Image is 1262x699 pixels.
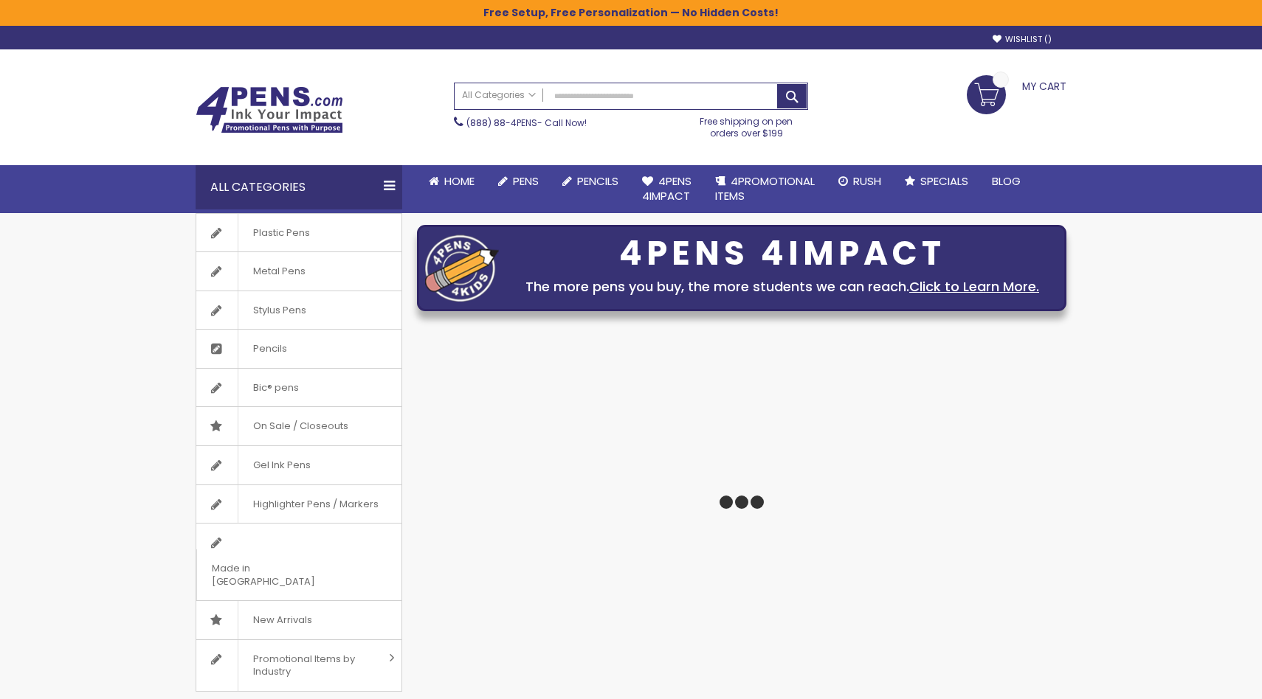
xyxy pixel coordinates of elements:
[506,238,1058,269] div: 4PENS 4IMPACT
[853,173,881,189] span: Rush
[992,173,1021,189] span: Blog
[462,89,536,101] span: All Categories
[196,291,401,330] a: Stylus Pens
[196,214,401,252] a: Plastic Pens
[417,165,486,198] a: Home
[642,173,692,204] span: 4Pens 4impact
[196,640,401,691] a: Promotional Items by Industry
[513,173,539,189] span: Pens
[196,252,401,291] a: Metal Pens
[196,86,343,133] img: 4Pens Custom Pens and Promotional Products
[920,173,968,189] span: Specials
[909,277,1039,296] a: Click to Learn More.
[196,485,401,524] a: Highlighter Pens / Markers
[238,640,384,691] span: Promotional Items by Industry
[196,524,401,600] a: Made in [GEOGRAPHIC_DATA]
[238,369,314,407] span: Bic® pens
[980,165,1032,198] a: Blog
[196,549,365,600] span: Made in [GEOGRAPHIC_DATA]
[238,214,325,252] span: Plastic Pens
[551,165,630,198] a: Pencils
[238,252,320,291] span: Metal Pens
[703,165,827,213] a: 4PROMOTIONALITEMS
[630,165,703,213] a: 4Pens4impact
[444,173,475,189] span: Home
[715,173,815,204] span: 4PROMOTIONAL ITEMS
[196,330,401,368] a: Pencils
[196,446,401,484] a: Gel Ink Pens
[827,165,893,198] a: Rush
[238,485,393,524] span: Highlighter Pens / Markers
[425,234,499,302] img: four_pen_logo.png
[196,165,402,209] div: All Categories
[577,173,618,189] span: Pencils
[506,277,1058,297] div: The more pens you buy, the more students we can reach.
[685,110,809,139] div: Free shipping on pen orders over $199
[455,83,543,108] a: All Categories
[993,34,1052,45] a: Wishlist
[893,165,980,198] a: Specials
[486,165,551,198] a: Pens
[238,446,325,484] span: Gel Ink Pens
[238,601,327,639] span: New Arrivals
[196,601,401,639] a: New Arrivals
[238,407,363,445] span: On Sale / Closeouts
[238,291,321,330] span: Stylus Pens
[196,369,401,407] a: Bic® pens
[466,116,537,129] a: (888) 88-4PENS
[196,407,401,445] a: On Sale / Closeouts
[238,330,302,368] span: Pencils
[466,116,587,129] span: - Call Now!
